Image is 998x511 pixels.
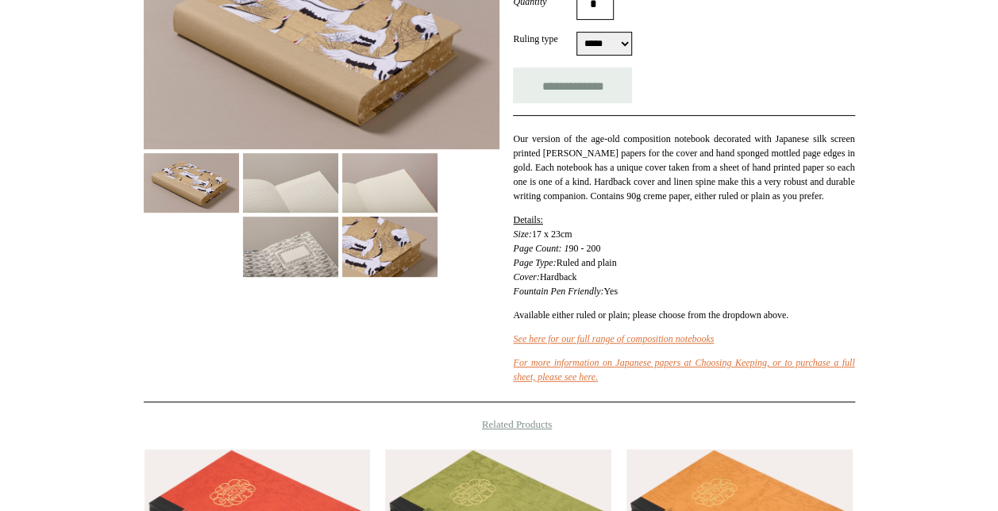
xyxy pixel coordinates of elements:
[513,243,568,254] em: Page Count: 1
[513,213,854,298] p: 17 x 23cm
[603,286,617,297] span: Yes
[513,271,539,282] em: Cover:
[342,153,437,213] img: Extra-Thick "Composition Ledger" Sogara Yuzen Notebook, 1000 Cranes
[144,153,239,213] img: Extra-Thick "Composition Ledger" Sogara Yuzen Notebook, 1000 Cranes
[102,418,896,431] h4: Related Products
[568,243,600,254] span: 90 - 200
[513,214,542,225] span: Details:
[513,333,714,344] a: See here for our full range of composition notebooks
[243,217,338,276] img: Extra-Thick "Composition Ledger" Sogara Yuzen Notebook, 1000 Cranes
[557,257,617,268] span: Ruled and plain
[513,229,531,240] em: Size:
[513,286,603,297] em: Fountain Pen Friendly:
[513,132,854,203] p: Our version of the age-old composition notebook decorated with Japanese silk screen printed [PERS...
[513,308,854,322] p: Available either ruled or plain; please choose from the dropdown above.
[342,217,437,276] img: Extra-Thick "Composition Ledger" Sogara Yuzen Notebook, 1000 Cranes
[243,153,338,213] img: Extra-Thick "Composition Ledger" Sogara Yuzen Notebook, 1000 Cranes
[513,357,854,382] a: For more information on Japanese papers at Choosing Keeping, or to purchase a full sheet, please ...
[540,271,577,282] span: Hardback
[513,257,556,268] em: Page Type:
[513,32,576,46] label: Ruling type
